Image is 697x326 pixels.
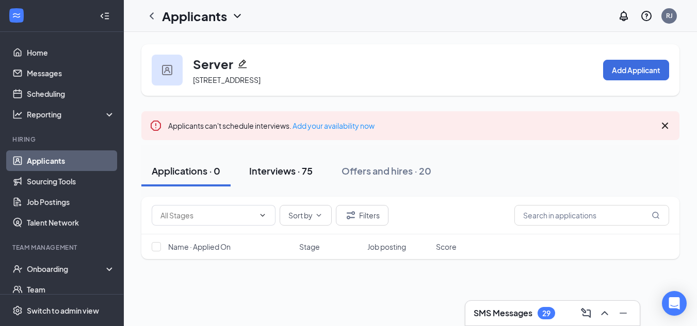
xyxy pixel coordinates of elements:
[27,305,99,316] div: Switch to admin view
[27,264,106,274] div: Onboarding
[474,307,532,319] h3: SMS Messages
[27,279,115,300] a: Team
[342,164,431,177] div: Offers and hires · 20
[578,305,594,321] button: ComposeMessage
[514,205,669,226] input: Search in applications
[27,83,115,104] a: Scheduling
[652,211,660,219] svg: MagnifyingGlass
[666,11,673,20] div: RJ
[193,55,233,73] h3: Server
[150,119,162,132] svg: Error
[27,42,115,63] a: Home
[662,291,687,316] div: Open Intercom Messenger
[603,60,669,80] button: Add Applicant
[12,243,113,252] div: Team Management
[160,210,254,221] input: All Stages
[12,109,23,119] svg: Analysis
[27,171,115,192] a: Sourcing Tools
[100,11,110,21] svg: Collapse
[598,307,611,319] svg: ChevronUp
[596,305,613,321] button: ChevronUp
[280,205,332,226] button: Sort byChevronDown
[152,164,220,177] div: Applications · 0
[237,59,248,69] svg: Pencil
[231,10,244,22] svg: ChevronDown
[315,211,323,219] svg: ChevronDown
[345,209,357,221] svg: Filter
[617,307,629,319] svg: Minimize
[145,10,158,22] svg: ChevronLeft
[580,307,592,319] svg: ComposeMessage
[367,242,406,252] span: Job posting
[258,211,267,219] svg: ChevronDown
[193,75,261,84] span: [STREET_ADDRESS]
[618,10,630,22] svg: Notifications
[27,192,115,212] a: Job Postings
[436,242,457,252] span: Score
[27,212,115,233] a: Talent Network
[542,309,550,318] div: 29
[249,164,313,177] div: Interviews · 75
[168,242,231,252] span: Name · Applied On
[615,305,631,321] button: Minimize
[11,10,22,21] svg: WorkstreamLogo
[168,121,375,130] span: Applicants can't schedule interviews.
[12,264,23,274] svg: UserCheck
[299,242,320,252] span: Stage
[293,121,375,130] a: Add your availability now
[162,65,172,75] img: user icon
[288,212,313,219] span: Sort by
[12,305,23,316] svg: Settings
[27,109,116,119] div: Reporting
[27,150,115,171] a: Applicants
[27,63,115,83] a: Messages
[640,10,653,22] svg: QuestionInfo
[336,205,388,226] button: Filter Filters
[12,135,113,144] div: Hiring
[162,7,227,25] h1: Applicants
[659,119,671,132] svg: Cross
